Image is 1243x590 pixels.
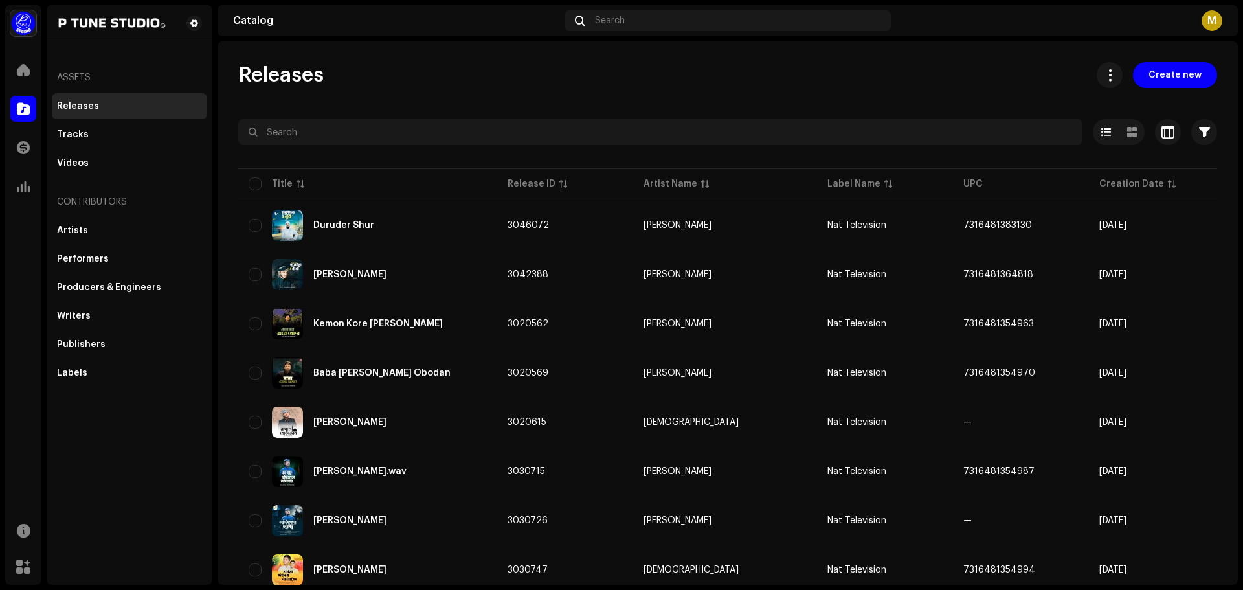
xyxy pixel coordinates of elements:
[963,516,972,525] span: —
[827,177,880,190] div: Label Name
[963,369,1035,378] span: 7316481354970
[508,516,548,525] span: 3030726
[644,319,711,328] div: [PERSON_NAME]
[644,177,697,190] div: Artist Name
[827,516,886,525] span: Nat Television
[57,311,91,321] div: Writers
[233,16,559,26] div: Catalog
[313,418,386,427] div: Rashule Mukarram
[644,221,711,230] div: [PERSON_NAME]
[52,62,207,93] re-a-nav-header: Assets
[508,270,548,279] span: 3042388
[313,369,451,378] div: Baba Tomar Obodan
[313,516,386,525] div: Adhar Kobor
[644,418,739,427] div: [DEMOGRAPHIC_DATA]
[1099,177,1164,190] div: Creation Date
[272,505,303,536] img: 3f9c2fbd-2a61-4a3b-b37a-9188d0e15166
[644,418,807,427] span: Jihadul Islam
[827,418,886,427] span: Nat Television
[272,308,303,339] img: c8d7a26e-7744-4345-95ae-3d121a3a4c1a
[52,122,207,148] re-m-nav-item: Tracks
[272,177,293,190] div: Title
[57,158,89,168] div: Videos
[52,275,207,301] re-m-nav-item: Producers & Engineers
[644,516,807,525] span: Yeamin Hasan
[827,369,886,378] span: Nat Television
[52,332,207,357] re-m-nav-item: Publishers
[1099,270,1126,279] span: Oct 2, 2025
[644,467,711,476] div: [PERSON_NAME]
[827,565,886,574] span: Nat Television
[57,225,88,236] div: Artists
[57,368,87,378] div: Labels
[57,339,106,350] div: Publishers
[238,119,1082,145] input: Search
[52,187,207,218] re-a-nav-header: Contributors
[644,369,807,378] span: Farhan Safi
[272,456,303,487] img: 09bc6dce-dc08-4fde-bdf2-0b22f6df00ec
[313,270,386,279] div: Harano Baba
[313,221,374,230] div: Duruder Shur
[508,319,548,328] span: 3020562
[10,10,36,36] img: a1dd4b00-069a-4dd5-89ed-38fbdf7e908f
[272,407,303,438] img: 69787ada-34d1-4904-980b-0180713b6009
[644,565,739,574] div: [DEMOGRAPHIC_DATA]
[57,254,109,264] div: Performers
[52,93,207,119] re-m-nav-item: Releases
[508,418,546,427] span: 3020615
[52,360,207,386] re-m-nav-item: Labels
[1202,10,1222,31] div: M
[508,369,548,378] span: 3020569
[313,565,386,574] div: Jabo Eider Namaje
[57,130,89,140] div: Tracks
[272,259,303,290] img: 72c42c26-4fce-43ae-8f5e-8cc15cf730fd
[1099,516,1126,525] span: Sep 30, 2025
[57,282,161,293] div: Producers & Engineers
[508,467,545,476] span: 3030715
[963,565,1035,574] span: 7316481354994
[272,357,303,389] img: f12e2375-408f-420f-b933-9550e92f38f2
[1133,62,1217,88] button: Create new
[827,270,886,279] span: Nat Television
[238,62,324,88] span: Releases
[644,565,807,574] span: Tawhidul Islam
[52,218,207,244] re-m-nav-item: Artists
[1099,418,1126,427] span: Sep 30, 2025
[272,210,303,241] img: af1c1ddd-6fa8-4c5d-accb-f06b7527deec
[644,516,711,525] div: [PERSON_NAME]
[52,150,207,176] re-m-nav-item: Videos
[963,270,1033,279] span: 7316481364818
[963,467,1035,476] span: 7316481354987
[963,221,1032,230] span: 7316481383130
[644,369,711,378] div: [PERSON_NAME]
[1099,467,1126,476] span: Sep 30, 2025
[827,467,886,476] span: Nat Television
[1099,369,1126,378] span: Sep 30, 2025
[508,177,555,190] div: Release ID
[1099,221,1126,230] span: Oct 7, 2025
[644,270,711,279] div: [PERSON_NAME]
[963,418,972,427] span: —
[827,221,886,230] span: Nat Television
[57,101,99,111] div: Releases
[313,319,443,328] div: Kemon Kore Dakle Khoda
[1099,565,1126,574] span: Sep 30, 2025
[313,467,407,476] div: Jonmo Jodi Hoto Madinay.wav
[1099,319,1126,328] span: Sep 30, 2025
[827,319,886,328] span: Nat Television
[644,319,807,328] span: Farhan Safi
[595,16,625,26] span: Search
[52,246,207,272] re-m-nav-item: Performers
[644,270,807,279] span: Salman Farchi
[963,319,1034,328] span: 7316481354963
[1148,62,1202,88] span: Create new
[644,467,807,476] span: Yeamin Hasan
[508,221,549,230] span: 3046072
[272,554,303,585] img: adf431e1-290c-4837-8de5-3a889a46cd76
[508,565,548,574] span: 3030747
[57,16,166,31] img: 014156fc-5ea7-42a8-85d9-84b6ed52d0f4
[52,303,207,329] re-m-nav-item: Writers
[644,221,807,230] span: Shoaib Mahmud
